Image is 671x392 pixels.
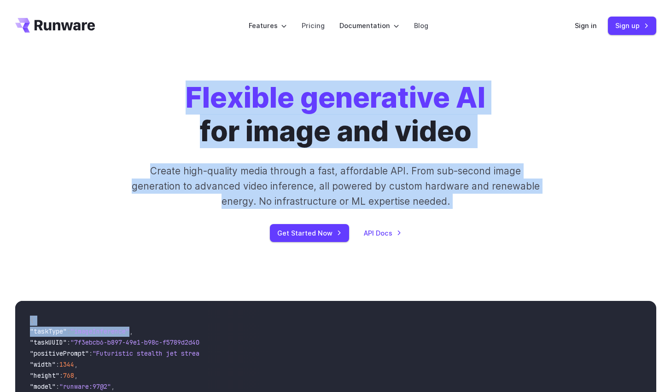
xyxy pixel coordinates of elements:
[30,360,56,369] span: "width"
[70,327,129,335] span: "imageInference"
[56,382,59,391] span: :
[67,327,70,335] span: :
[364,228,402,238] a: API Docs
[129,327,133,335] span: ,
[70,338,210,346] span: "7f3ebcb6-b897-49e1-b98c-f5789d2d40d7"
[59,371,63,380] span: :
[30,371,59,380] span: "height"
[111,382,115,391] span: ,
[63,371,74,380] span: 768
[74,360,78,369] span: ,
[30,338,67,346] span: "taskUUID"
[270,224,349,242] a: Get Started Now
[249,20,287,31] label: Features
[89,349,93,357] span: :
[30,316,34,324] span: {
[56,360,59,369] span: :
[186,81,485,149] h1: for image and video
[67,338,70,346] span: :
[15,18,95,33] a: Go to /
[59,360,74,369] span: 1344
[575,20,597,31] a: Sign in
[74,371,78,380] span: ,
[59,382,111,391] span: "runware:97@2"
[30,327,67,335] span: "taskType"
[608,17,656,35] a: Sign up
[30,349,89,357] span: "positivePrompt"
[130,163,541,209] p: Create high-quality media through a fast, affordable API. From sub-second image generation to adv...
[30,382,56,391] span: "model"
[339,20,399,31] label: Documentation
[93,349,428,357] span: "Futuristic stealth jet streaking through a neon-lit cityscape with glowing purple exhaust"
[302,20,325,31] a: Pricing
[186,81,485,115] strong: Flexible generative AI
[414,20,428,31] a: Blog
